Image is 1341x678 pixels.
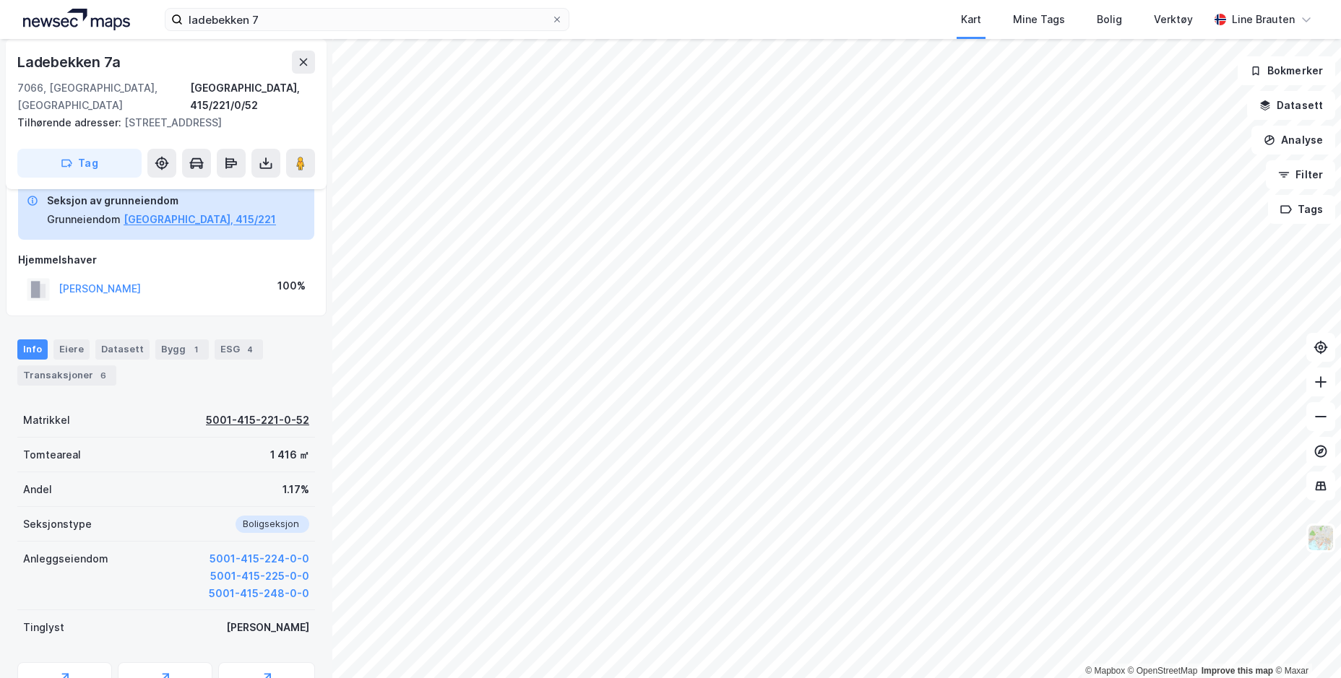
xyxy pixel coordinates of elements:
div: Hjemmelshaver [18,251,314,269]
a: OpenStreetMap [1128,666,1198,676]
button: 5001-415-224-0-0 [210,550,309,568]
div: ESG [215,339,263,360]
img: Z [1307,524,1334,552]
a: Improve this map [1202,666,1273,676]
div: [GEOGRAPHIC_DATA], 415/221/0/52 [190,79,315,114]
div: Verktøy [1154,11,1193,28]
div: Eiere [53,339,90,360]
div: 1.17% [283,481,309,498]
button: 5001-415-225-0-0 [210,568,309,585]
button: Tags [1268,195,1335,224]
div: Bolig [1097,11,1122,28]
img: logo.a4113a55bc3d86da70a041830d287a7e.svg [23,9,130,30]
div: 1 416 ㎡ [270,446,309,464]
div: Kontrollprogram for chat [1269,609,1341,678]
div: 6 [96,368,111,383]
div: Matrikkel [23,412,70,429]
button: Filter [1266,160,1335,189]
button: Datasett [1247,91,1335,120]
div: Seksjon av grunneiendom [47,192,276,209]
div: 7066, [GEOGRAPHIC_DATA], [GEOGRAPHIC_DATA] [17,79,190,114]
button: Tag [17,149,142,178]
div: [PERSON_NAME] [226,619,309,636]
div: Ladebekken 7a [17,51,123,74]
div: [STREET_ADDRESS] [17,114,303,131]
div: Line Brauten [1232,11,1295,28]
div: Grunneiendom [47,211,121,228]
button: Bokmerker [1238,56,1335,85]
iframe: Chat Widget [1269,609,1341,678]
div: Tomteareal [23,446,81,464]
div: Tinglyst [23,619,64,636]
div: 5001-415-221-0-52 [206,412,309,429]
div: Transaksjoner [17,365,116,386]
div: Bygg [155,339,209,360]
div: 1 [189,342,203,357]
button: Analyse [1251,126,1335,155]
div: 4 [243,342,257,357]
div: Andel [23,481,52,498]
div: Datasett [95,339,150,360]
a: Mapbox [1085,666,1125,676]
button: 5001-415-248-0-0 [209,585,309,602]
div: 100% [277,277,306,295]
div: Anleggseiendom [23,550,108,568]
span: Tilhørende adresser: [17,116,124,129]
div: Mine Tags [1013,11,1065,28]
input: Søk på adresse, matrikkel, gårdeiere, leietakere eller personer [183,9,551,30]
div: Seksjonstype [23,516,92,533]
div: Info [17,339,48,360]
div: Kart [961,11,981,28]
button: [GEOGRAPHIC_DATA], 415/221 [124,211,276,228]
